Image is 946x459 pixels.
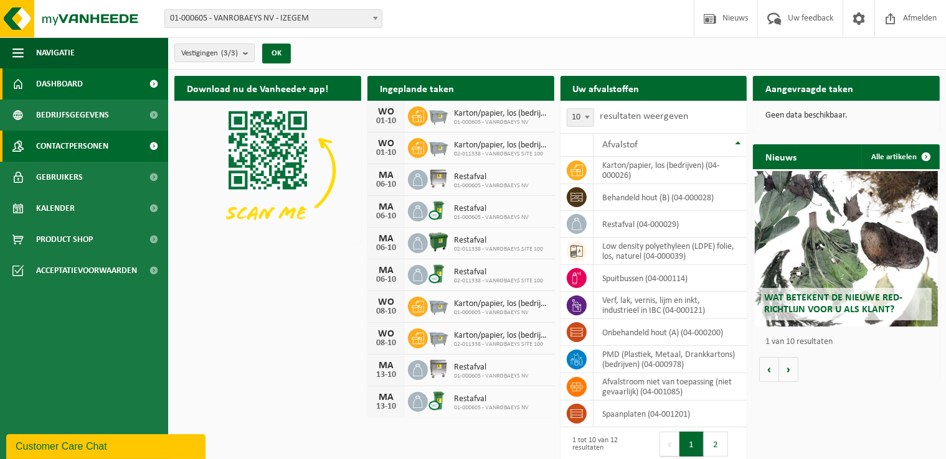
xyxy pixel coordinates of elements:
div: MA [374,266,399,276]
div: MA [374,170,399,180]
div: MA [374,234,399,244]
img: WB-2500-GAL-GY-01 [428,136,449,157]
img: WB-1100-HPE-GN-01 [428,231,449,253]
div: 06-10 [374,180,399,189]
img: WB-2500-GAL-GY-01 [428,295,449,316]
span: 01-000605 - VANROBAEYS NV [454,119,548,126]
span: Restafval [454,394,529,404]
span: 02-011338 - VANROBAEYS SITE 100 [454,151,548,158]
div: 01-10 [374,117,399,126]
span: 01-000605 - VANROBAEYS NV [454,309,548,317]
td: low density polyethyleen (LDPE) folie, los, naturel (04-000039) [594,238,747,265]
td: spuitbussen (04-000114) [594,265,747,292]
div: MA [374,392,399,402]
span: Contactpersonen [36,131,108,162]
div: WO [374,107,399,117]
span: Product Shop [36,224,93,255]
span: 02-011338 - VANROBAEYS SITE 100 [454,341,548,348]
td: karton/papier, los (bedrijven) (04-000026) [594,157,747,184]
h2: Download nu de Vanheede+ app! [174,76,341,100]
span: 01-000605 - VANROBAEYS NV - IZEGEM [165,10,382,27]
button: Volgende [779,357,798,382]
label: resultaten weergeven [600,111,689,121]
div: 06-10 [374,244,399,253]
span: 02-011338 - VANROBAEYS SITE 100 [454,277,543,285]
td: verf, lak, vernis, lijm en inkt, industrieel in IBC (04-000121) [594,292,747,319]
img: WB-1100-GAL-GY-02 [428,168,449,189]
span: Wat betekent de nieuwe RED-richtlijn voor u als klant? [764,293,902,315]
div: 13-10 [374,371,399,379]
img: WB-0240-CU [428,390,449,411]
span: Restafval [454,363,529,373]
iframe: chat widget [6,432,208,459]
div: WO [374,329,399,339]
span: 01-000605 - VANROBAEYS NV [454,373,529,380]
h2: Uw afvalstoffen [561,76,652,100]
td: behandeld hout (B) (04-000028) [594,184,747,211]
count: (3/3) [221,49,238,57]
div: 06-10 [374,276,399,284]
img: Download de VHEPlus App [174,101,361,241]
img: WB-0240-CU [428,200,449,221]
img: WB-1100-GAL-GY-02 [428,358,449,379]
button: 2 [704,432,728,457]
td: restafval (04-000029) [594,211,747,238]
span: Acceptatievoorwaarden [36,255,137,286]
p: 1 van 10 resultaten [765,338,934,346]
span: Afvalstof [603,140,638,150]
span: 10 [567,108,594,127]
button: OK [262,44,291,63]
h2: Nieuws [753,144,809,169]
span: Restafval [454,204,529,214]
span: Dashboard [36,68,83,100]
span: 01-000605 - VANROBAEYS NV [454,182,529,190]
a: Alle artikelen [861,144,939,169]
button: Vorige [759,357,779,382]
span: Gebruikers [36,162,83,193]
button: Vestigingen(3/3) [174,44,255,62]
div: MA [374,361,399,371]
div: WO [374,297,399,307]
div: 01-10 [374,149,399,157]
span: Navigatie [36,37,75,68]
td: PMD (Plastiek, Metaal, Drankkartons) (bedrijven) (04-000978) [594,346,747,373]
span: Vestigingen [181,44,238,63]
span: Kalender [36,193,75,224]
span: 01-000605 - VANROBAEYS NV [454,214,529,221]
a: Wat betekent de nieuwe RED-richtlijn voor u als klant? [755,171,938,327]
div: 08-10 [374,339,399,348]
p: Geen data beschikbaar. [765,111,927,120]
span: Bedrijfsgegevens [36,100,109,131]
span: 01-000605 - VANROBAEYS NV - IZEGEM [164,9,382,28]
td: spaanplaten (04-001201) [594,401,747,427]
div: 08-10 [374,307,399,316]
div: 06-10 [374,212,399,221]
button: 1 [679,432,704,457]
div: MA [374,202,399,212]
img: WB-2500-GAL-GY-01 [428,327,449,348]
span: Restafval [454,172,529,182]
td: afvalstroom niet van toepassing (niet gevaarlijk) (04-001085) [594,373,747,401]
div: WO [374,139,399,149]
span: Karton/papier, los (bedrijven) [454,141,548,151]
span: 10 [567,109,594,126]
span: Restafval [454,267,543,277]
div: 13-10 [374,402,399,411]
img: WB-2500-GAL-GY-01 [428,104,449,126]
span: 01-000605 - VANROBAEYS NV [454,404,529,412]
span: Karton/papier, los (bedrijven) [454,299,548,309]
span: 02-011338 - VANROBAEYS SITE 100 [454,246,543,253]
h2: Aangevraagde taken [753,76,866,100]
td: onbehandeld hout (A) (04-000200) [594,319,747,346]
button: Previous [660,432,679,457]
span: Karton/papier, los (bedrijven) [454,331,548,341]
span: Karton/papier, los (bedrijven) [454,109,548,119]
h2: Ingeplande taken [367,76,466,100]
img: WB-0240-CU [428,263,449,284]
span: Restafval [454,236,543,246]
